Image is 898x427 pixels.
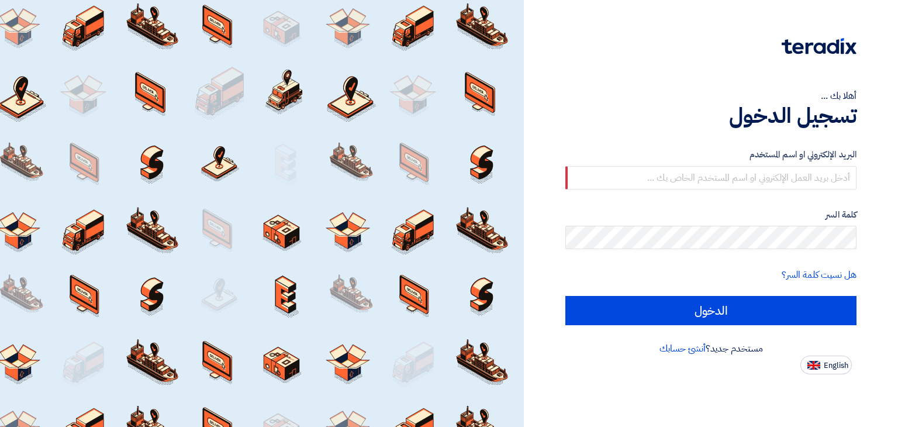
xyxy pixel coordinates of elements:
[807,361,820,370] img: en-US.png
[824,361,848,370] span: English
[565,89,856,103] div: أهلا بك ...
[565,296,856,325] input: الدخول
[565,148,856,161] label: البريد الإلكتروني او اسم المستخدم
[565,166,856,190] input: أدخل بريد العمل الإلكتروني او اسم المستخدم الخاص بك ...
[565,208,856,222] label: كلمة السر
[800,356,852,374] button: English
[659,342,706,356] a: أنشئ حسابك
[782,268,856,282] a: هل نسيت كلمة السر؟
[782,38,856,54] img: Teradix logo
[565,342,856,356] div: مستخدم جديد؟
[565,103,856,129] h1: تسجيل الدخول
